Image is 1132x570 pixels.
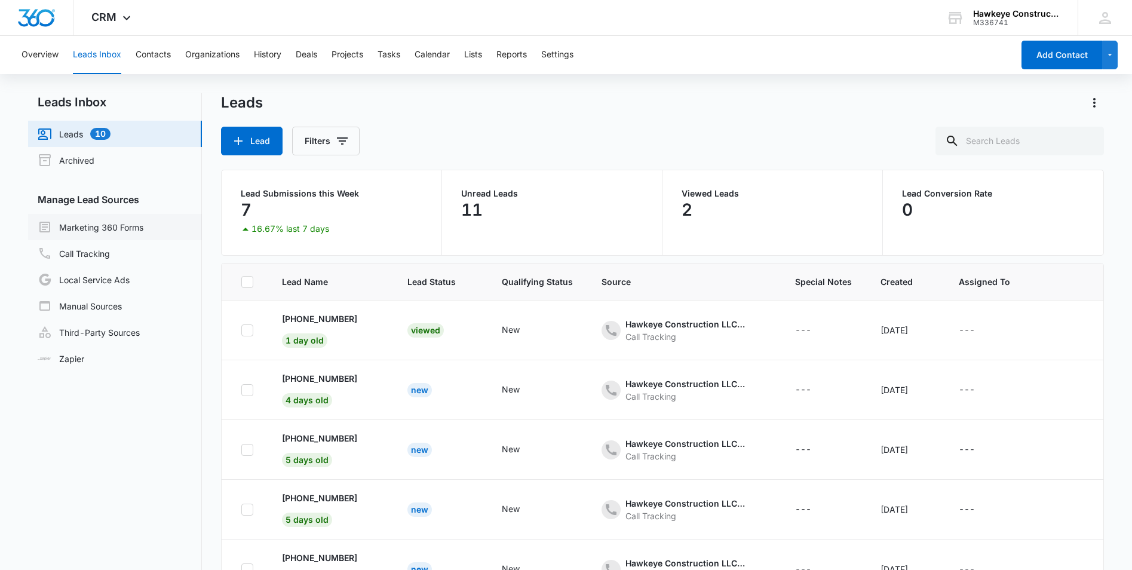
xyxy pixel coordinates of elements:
[625,497,745,510] div: Hawkeye Construction LLC – Ads
[38,246,110,261] a: Call Tracking
[602,318,766,343] div: - - Select to Edit Field
[407,504,432,514] a: New
[959,502,975,517] div: ---
[795,443,811,457] div: ---
[407,385,432,395] a: New
[935,127,1104,155] input: Search Leads
[795,275,852,288] span: Special Notes
[625,557,745,569] div: Hawkeye Construction LLC – Ads
[795,323,811,338] div: ---
[407,275,456,288] span: Lead Status
[795,383,811,397] div: ---
[407,323,444,338] div: Viewed
[795,323,833,338] div: - - Select to Edit Field
[902,200,913,219] p: 0
[38,220,143,234] a: Marketing 360 Forms
[959,275,1010,288] span: Assigned To
[881,443,930,456] div: [DATE]
[28,93,202,111] h2: Leads Inbox
[625,378,745,390] div: Hawkeye Construction LLC – Social
[282,551,357,564] p: [PHONE_NUMBER]
[282,492,379,527] div: - - Select to Edit Field
[282,432,357,465] a: [PHONE_NUMBER]5 days old
[902,189,1084,198] p: Lead Conversion Rate
[625,437,745,450] div: Hawkeye Construction LLC – Other
[332,36,363,74] button: Projects
[464,36,482,74] button: Lists
[881,275,913,288] span: Created
[881,503,930,516] div: [DATE]
[682,189,863,198] p: Viewed Leads
[795,502,811,517] div: ---
[682,200,692,219] p: 2
[282,333,327,348] span: 1 day old
[973,19,1060,27] div: account id
[282,492,357,504] p: [PHONE_NUMBER]
[1085,93,1104,112] button: Actions
[282,372,379,407] div: - - Select to Edit Field
[407,383,432,397] div: New
[241,200,251,219] p: 7
[502,443,541,457] div: - - Select to Edit Field
[22,36,59,74] button: Overview
[602,378,766,403] div: - - Select to Edit Field
[625,330,745,343] div: Call Tracking
[502,275,573,288] span: Qualifying Status
[38,325,140,339] a: Third-Party Sources
[502,323,520,336] div: New
[282,372,357,405] a: [PHONE_NUMBER]4 days old
[136,36,171,74] button: Contacts
[282,393,332,407] span: 4 days old
[254,36,281,74] button: History
[959,443,975,457] div: ---
[959,383,996,397] div: - - Select to Edit Field
[282,432,357,445] p: [PHONE_NUMBER]
[602,497,766,522] div: - - Select to Edit Field
[881,324,930,336] div: [DATE]
[282,492,357,525] a: [PHONE_NUMBER]5 days old
[881,384,930,396] div: [DATE]
[461,200,483,219] p: 11
[502,383,520,396] div: New
[625,450,745,462] div: Call Tracking
[251,225,329,233] p: 16.67% last 7 days
[73,36,121,74] button: Leads Inbox
[282,372,357,385] p: [PHONE_NUMBER]
[959,502,996,517] div: - - Select to Edit Field
[959,323,975,338] div: ---
[959,323,996,338] div: - - Select to Edit Field
[38,153,94,167] a: Archived
[502,323,541,338] div: - - Select to Edit Field
[795,443,833,457] div: - - Select to Edit Field
[625,510,745,522] div: Call Tracking
[378,36,400,74] button: Tasks
[795,383,833,397] div: - - Select to Edit Field
[502,502,541,517] div: - - Select to Edit Field
[282,312,379,348] div: - - Select to Edit Field
[38,127,111,141] a: Leads10
[625,318,745,330] div: Hawkeye Construction LLC – Social
[959,383,975,397] div: ---
[38,272,130,287] a: Local Service Ads
[282,513,332,527] span: 5 days old
[91,11,116,23] span: CRM
[541,36,573,74] button: Settings
[959,443,996,457] div: - - Select to Edit Field
[28,192,202,207] h3: Manage Lead Sources
[282,432,379,467] div: - - Select to Edit Field
[602,275,749,288] span: Source
[407,445,432,455] a: New
[461,189,643,198] p: Unread Leads
[407,502,432,517] div: New
[185,36,240,74] button: Organizations
[502,443,520,455] div: New
[502,383,541,397] div: - - Select to Edit Field
[282,453,332,467] span: 5 days old
[241,189,422,198] p: Lead Submissions this Week
[282,312,357,325] p: [PHONE_NUMBER]
[795,502,833,517] div: - - Select to Edit Field
[407,443,432,457] div: New
[292,127,360,155] button: Filters
[1021,41,1102,69] button: Add Contact
[296,36,317,74] button: Deals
